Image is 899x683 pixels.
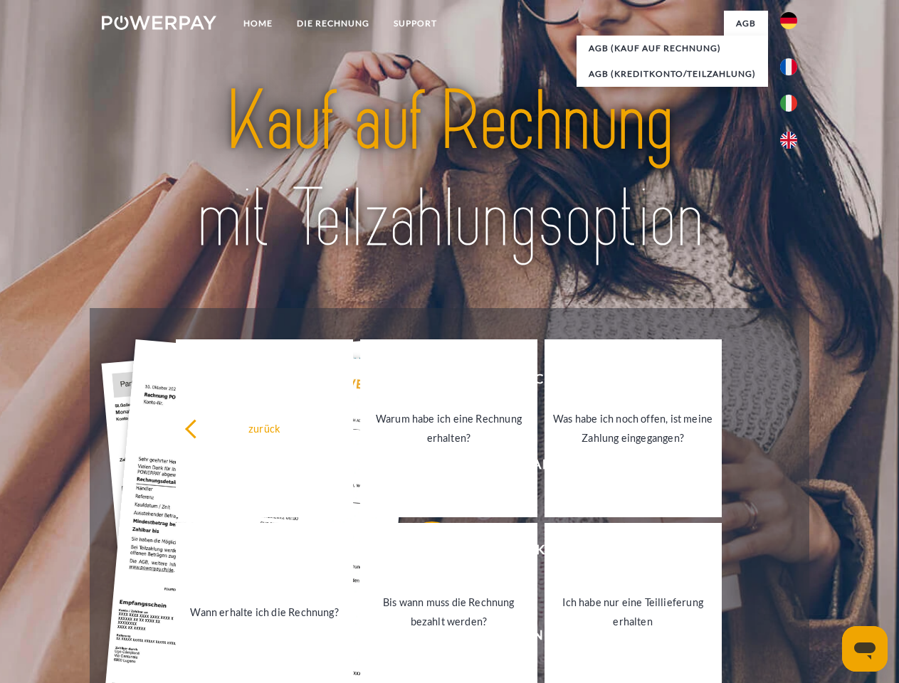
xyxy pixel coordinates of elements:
a: AGB (Kauf auf Rechnung) [577,36,768,61]
img: title-powerpay_de.svg [136,68,763,272]
img: it [780,95,797,112]
iframe: Schaltfläche zum Öffnen des Messaging-Fensters [842,626,888,672]
a: DIE RECHNUNG [285,11,382,36]
div: Ich habe nur eine Teillieferung erhalten [553,593,713,631]
img: fr [780,58,797,75]
a: Home [231,11,285,36]
div: Was habe ich noch offen, ist meine Zahlung eingegangen? [553,409,713,448]
a: AGB (Kreditkonto/Teilzahlung) [577,61,768,87]
div: Bis wann muss die Rechnung bezahlt werden? [369,593,529,631]
div: Warum habe ich eine Rechnung erhalten? [369,409,529,448]
img: en [780,132,797,149]
img: de [780,12,797,29]
div: Wann erhalte ich die Rechnung? [184,602,345,621]
a: Was habe ich noch offen, ist meine Zahlung eingegangen? [545,339,722,517]
img: logo-powerpay-white.svg [102,16,216,30]
div: zurück [184,418,345,438]
a: SUPPORT [382,11,449,36]
a: agb [724,11,768,36]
